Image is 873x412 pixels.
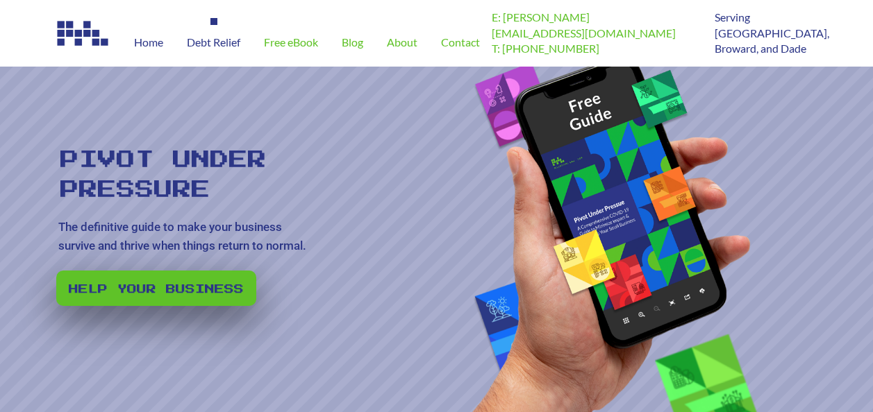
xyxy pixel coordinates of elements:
span: Free eBook [264,37,318,48]
a: About [375,18,429,67]
a: Free eBook [252,18,330,67]
span: Blog [342,37,363,48]
a: Blog [330,18,375,67]
rs-layer: The definitive guide to make your business survive and thrive when things return to normal. [58,218,315,255]
span: About [387,37,417,48]
a: Help your business [56,271,256,306]
a: Debt Relief [175,18,252,67]
a: Contact [429,18,492,67]
span: Debt Relief [187,37,240,48]
img: Image [56,18,111,49]
span: Home [134,37,163,48]
span: Contact [441,37,480,48]
rs-layer: Pivot Under Pressure [60,145,280,205]
a: E: [PERSON_NAME][EMAIL_ADDRESS][DOMAIN_NAME] [492,10,676,39]
a: T: [PHONE_NUMBER] [492,42,599,55]
a: Home [122,18,175,67]
p: Serving [GEOGRAPHIC_DATA], Broward, and Dade [715,10,817,56]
